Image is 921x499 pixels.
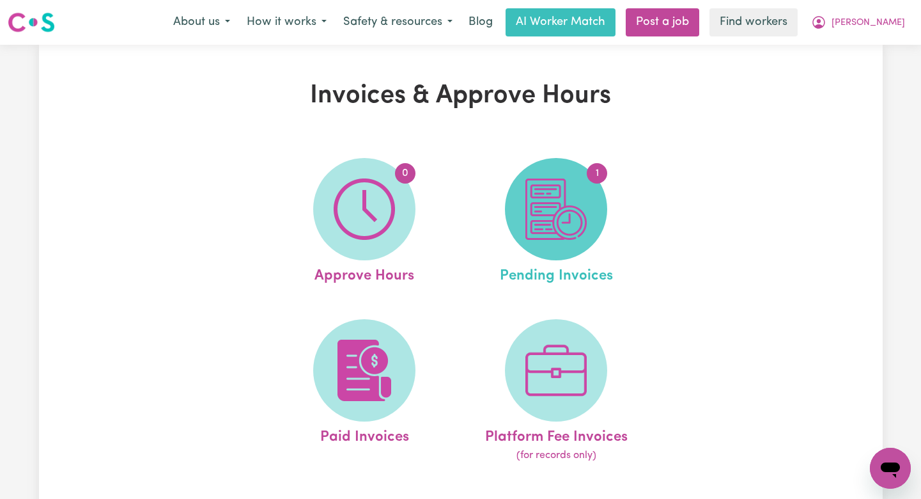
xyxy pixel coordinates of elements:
[272,158,456,287] a: Approve Hours
[709,8,798,36] a: Find workers
[626,8,699,36] a: Post a job
[165,9,238,36] button: About us
[395,163,415,184] span: 0
[461,8,500,36] a: Blog
[464,158,648,287] a: Pending Invoices
[8,11,55,34] img: Careseekers logo
[335,9,461,36] button: Safety & resources
[870,448,911,489] iframe: Button to launch messaging window
[587,163,607,184] span: 1
[803,9,913,36] button: My Account
[320,422,409,448] span: Paid Invoices
[516,448,596,463] span: (for records only)
[464,319,648,464] a: Platform Fee Invoices(for records only)
[500,260,613,287] span: Pending Invoices
[314,260,414,287] span: Approve Hours
[8,8,55,37] a: Careseekers logo
[506,8,615,36] a: AI Worker Match
[832,16,905,30] span: [PERSON_NAME]
[272,319,456,464] a: Paid Invoices
[485,422,628,448] span: Platform Fee Invoices
[238,9,335,36] button: How it works
[187,81,734,111] h1: Invoices & Approve Hours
